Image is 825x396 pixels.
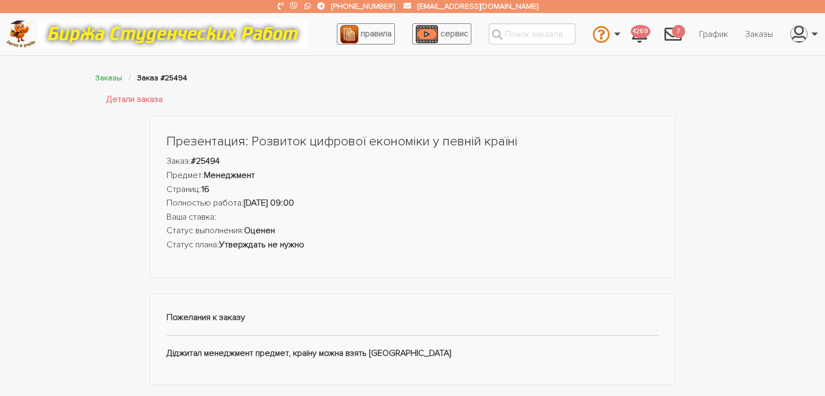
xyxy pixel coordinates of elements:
strong: [DATE] 09:00 [244,197,294,208]
li: Статус плана: [167,238,659,252]
div: Діджитал менеджмент предмет, країну можна взять [GEOGRAPHIC_DATA] [150,294,676,386]
li: Статус выполнения: [167,224,659,238]
strong: Утверждать не нужно [219,239,304,250]
a: 7 [656,20,690,49]
span: 4269 [631,25,650,39]
h1: Презентация: Розвиток цифрової економіки у певній країні [167,132,659,151]
a: [EMAIL_ADDRESS][DOMAIN_NAME] [418,2,538,11]
li: Предмет: [167,169,659,183]
li: Страниц: [167,183,659,197]
li: Заказ #25494 [137,72,187,84]
span: 7 [672,25,685,39]
strong: #25494 [191,156,220,167]
img: agreement_icon-feca34a61ba7f3d1581b08bc946b2ec1ccb426f67415f344566775c155b7f62c.png [340,25,359,43]
a: сервис [412,23,471,44]
a: правила [337,23,395,44]
strong: Пожелания к заказу [167,312,245,323]
strong: 16 [201,184,209,195]
img: motto-12e01f5a76059d5f6a28199ef077b1f78e012cfde436ab5cf1d4517935686d32.gif [37,19,309,49]
a: Заказы [95,73,122,82]
li: Заказ: [167,155,659,169]
img: play_icon-49f7f135c9dc9a03216cfdbccbe1e3994649169d890fb554cedf0eac35a01ba8.png [415,25,438,43]
strong: Оценен [244,225,275,236]
span: сервис [440,28,468,39]
li: Ваша ставка: [167,210,659,225]
span: правила [361,28,392,39]
a: График [690,24,737,44]
a: [PHONE_NUMBER] [331,2,395,11]
a: Детали заказа [106,93,163,107]
img: logo-c4363faeb99b52c628a42810ed6dfb4293a56d4e4775eb116515dfe7f33672af.png [6,20,36,48]
strong: Менеджмент [204,170,255,181]
a: 4269 [623,20,656,49]
a: Заказы [737,24,782,44]
input: Поиск заказов [489,23,575,44]
li: Полностью работа: [167,196,659,210]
